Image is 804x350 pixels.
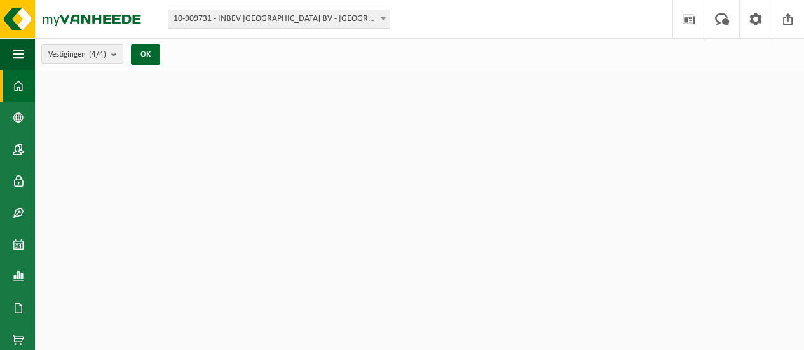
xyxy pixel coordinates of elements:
span: 10-909731 - INBEV BELGIUM BV - ANDERLECHT [168,10,390,28]
span: 10-909731 - INBEV BELGIUM BV - ANDERLECHT [168,10,390,29]
button: OK [131,44,160,65]
count: (4/4) [89,50,106,58]
span: Vestigingen [48,45,106,64]
button: Vestigingen(4/4) [41,44,123,64]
